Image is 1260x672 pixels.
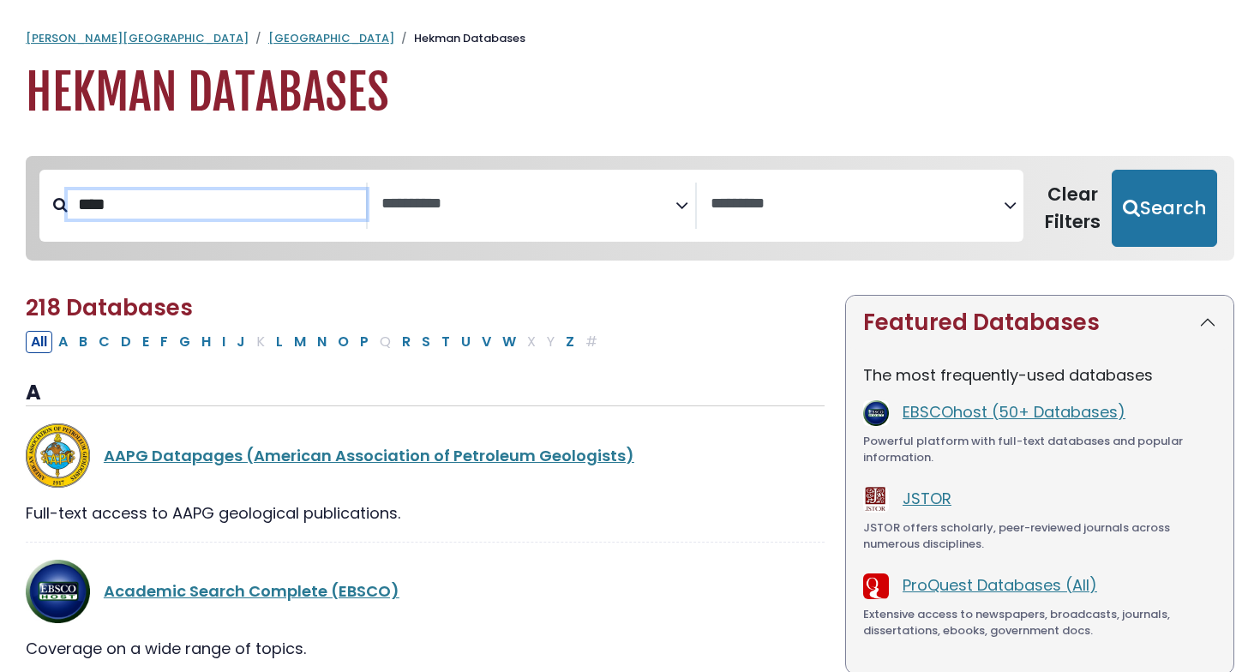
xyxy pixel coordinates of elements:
[104,580,399,602] a: Academic Search Complete (EBSCO)
[863,519,1216,553] div: JSTOR offers scholarly, peer-reviewed journals across numerous disciplines.
[26,330,604,351] div: Alpha-list to filter by first letter of database name
[477,331,496,353] button: Filter Results V
[174,331,195,353] button: Filter Results G
[26,331,52,353] button: All
[231,331,250,353] button: Filter Results J
[312,331,332,353] button: Filter Results N
[53,331,73,353] button: Filter Results A
[26,30,1234,47] nav: breadcrumb
[93,331,115,353] button: Filter Results C
[711,195,1004,213] textarea: Search
[333,331,354,353] button: Filter Results O
[903,488,951,509] a: JSTOR
[289,331,311,353] button: Filter Results M
[863,433,1216,466] div: Powerful platform with full-text databases and popular information.
[497,331,521,353] button: Filter Results W
[26,64,1234,122] h1: Hekman Databases
[26,637,825,660] div: Coverage on a wide range of topics.
[561,331,579,353] button: Filter Results Z
[394,30,525,47] li: Hekman Databases
[863,606,1216,639] div: Extensive access to newspapers, broadcasts, journals, dissertations, ebooks, government docs.
[137,331,154,353] button: Filter Results E
[397,331,416,353] button: Filter Results R
[26,30,249,46] a: [PERSON_NAME][GEOGRAPHIC_DATA]
[456,331,476,353] button: Filter Results U
[271,331,288,353] button: Filter Results L
[903,574,1097,596] a: ProQuest Databases (All)
[355,331,374,353] button: Filter Results P
[846,296,1233,350] button: Featured Databases
[1112,170,1217,247] button: Submit for Search Results
[68,190,366,219] input: Search database by title or keyword
[268,30,394,46] a: [GEOGRAPHIC_DATA]
[74,331,93,353] button: Filter Results B
[217,331,231,353] button: Filter Results I
[116,331,136,353] button: Filter Results D
[1034,170,1112,247] button: Clear Filters
[155,331,173,353] button: Filter Results F
[381,195,675,213] textarea: Search
[417,331,435,353] button: Filter Results S
[104,445,634,466] a: AAPG Datapages (American Association of Petroleum Geologists)
[26,501,825,525] div: Full-text access to AAPG geological publications.
[26,292,193,323] span: 218 Databases
[26,156,1234,261] nav: Search filters
[196,331,216,353] button: Filter Results H
[863,363,1216,387] p: The most frequently-used databases
[26,381,825,406] h3: A
[903,401,1125,423] a: EBSCOhost (50+ Databases)
[436,331,455,353] button: Filter Results T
